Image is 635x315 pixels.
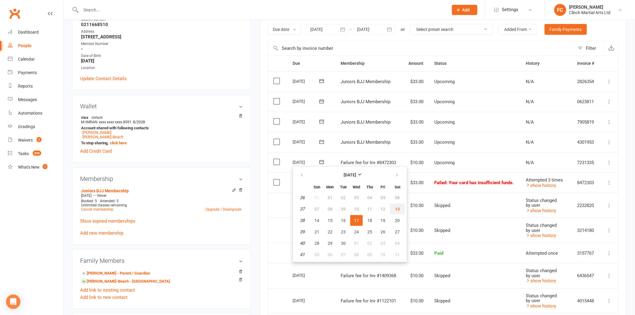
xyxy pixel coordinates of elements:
[526,208,556,213] a: show history
[340,185,347,189] small: Tuesday
[381,229,385,234] span: 26
[8,66,63,79] a: Payments
[572,218,600,243] td: 3214180
[314,229,319,234] span: 21
[81,58,243,64] strong: [DATE]
[328,252,333,257] span: 06
[575,41,604,55] button: Filter
[7,6,22,21] a: Clubworx
[381,185,385,189] small: Friday
[206,207,241,211] a: Upgrade / Downgrade
[526,119,534,125] span: N/A
[33,151,41,156] span: 350
[390,226,405,237] button: 27
[434,203,450,208] span: Skipped
[381,241,385,246] span: 03
[403,218,429,243] td: $10.00
[18,111,42,115] div: Automations
[367,252,372,257] span: 09
[341,119,390,125] span: Juniors BJJ Membership
[314,241,319,246] span: 28
[81,41,243,47] div: Member Number
[8,52,63,66] a: Calendar
[83,135,123,139] a: [PERSON_NAME]-Beach
[350,249,363,260] button: 08
[80,193,243,198] div: —
[18,57,35,61] div: Calendar
[293,117,320,126] div: [DATE]
[403,112,429,132] td: $33.00
[8,79,63,93] a: Reports
[18,84,33,88] div: Reports
[8,160,63,174] a: What's New1
[341,99,390,104] span: Juniors BJJ Membership
[8,147,63,160] a: Tasks 350
[363,238,376,249] button: 02
[367,218,372,223] span: 18
[390,249,405,260] button: 11
[81,199,97,203] span: Booked: 5
[434,99,455,104] span: Upcoming
[43,164,47,169] span: 1
[18,138,33,142] div: Waivers
[395,218,400,223] span: 20
[434,228,450,233] span: Skipped
[572,132,600,152] td: 4301953
[526,160,534,165] span: N/A
[572,263,600,288] td: 6436547
[311,249,323,260] button: 05
[300,241,305,246] em: 40
[80,103,243,109] h3: Wallet
[526,293,557,304] span: Status changed by user
[8,39,63,52] a: People
[341,252,346,257] span: 07
[324,238,336,249] button: 29
[403,172,429,193] td: $33.00
[350,226,363,237] button: 24
[80,175,243,182] h3: Membership
[390,215,405,226] button: 20
[81,193,92,198] span: [DATE]
[390,204,405,214] button: 13
[8,133,63,147] a: Waivers 2
[403,132,429,152] td: $33.00
[314,185,320,189] small: Sunday
[80,257,243,264] h3: Family Members
[293,157,320,167] div: [DATE]
[446,180,514,185] span: : Your card has insufficient funds.
[434,160,455,165] span: Upcoming
[498,24,538,35] button: Added From
[434,273,450,278] span: Skipped
[80,114,243,146] li: M IMRAN
[81,53,243,59] div: Date of Birth
[287,56,335,71] th: Due
[403,263,429,288] td: $10.00
[328,218,333,223] span: 15
[569,4,611,10] div: [PERSON_NAME]
[341,273,396,278] span: Failure fee for Inv #1409368
[18,124,35,129] div: Gradings
[572,71,600,92] td: 2826354
[572,172,600,193] td: 8472303
[429,56,521,71] th: Status
[572,152,600,173] td: 7231335
[81,126,240,130] strong: Account shared with following contacts
[81,188,129,193] a: Juniors BJJ Membership
[83,130,111,135] a: [PERSON_NAME]
[526,99,534,104] span: N/A
[395,207,400,211] span: 13
[526,250,558,256] span: Attempted once
[268,41,575,55] input: Search by invoice number
[354,241,359,246] span: 01
[81,29,243,34] div: Address
[18,43,32,48] div: People
[300,195,305,200] em: 36
[311,215,323,226] button: 14
[353,185,360,189] small: Wednesday
[526,223,557,233] span: Status changed by user
[434,119,455,125] span: Upcoming
[80,75,127,82] a: Update Contact Details
[268,24,301,35] button: Due date
[381,218,385,223] span: 19
[79,6,444,14] input: Search...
